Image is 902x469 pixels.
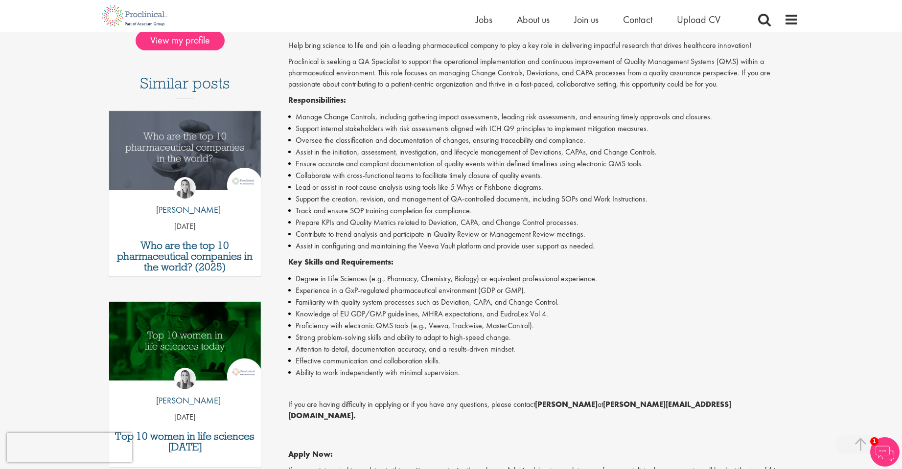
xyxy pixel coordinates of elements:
[288,217,799,228] li: Prepare KPIs and Quality Metrics related to Deviation, CAPA, and Change Control processes.
[174,177,196,199] img: Hannah Burke
[136,31,225,50] span: View my profile
[870,437,900,467] img: Chatbot
[288,95,346,105] strong: Responsibilities:
[288,123,799,134] li: Support internal stakeholders with risk assessments aligned with ICH Q9 principles to implement m...
[288,193,799,205] li: Support the creation, revision, and management of QA-controlled documents, including SOPs and Wor...
[288,228,799,240] li: Contribute to trend analysis and participate in Quality Review or Management Review meetings.
[140,75,230,98] h3: Similar posts
[7,433,132,462] iframe: reCAPTCHA
[288,158,799,170] li: Ensure accurate and compliant documentation of quality events within defined timelines using elec...
[114,240,256,272] a: Who are the top 10 pharmaceutical companies in the world? (2025)
[288,367,799,379] li: Ability to work independently with minimal supervision.
[174,368,196,389] img: Hannah Burke
[288,273,799,285] li: Degree in Life Sciences (e.g., Pharmacy, Chemistry, Biology) or equivalent professional experience.
[288,332,799,343] li: Strong problem-solving skills and ability to adapt to high-speed change.
[288,146,799,158] li: Assist in the initiation, assessment, investigation, and lifecycle management of Deviations, CAPA...
[149,203,221,216] p: [PERSON_NAME]
[288,296,799,308] li: Familiarity with quality system processes such as Deviation, CAPA, and Change Control.
[288,308,799,320] li: Knowledge of EU GDP/GMP guidelines, MHRA expectations, and EudraLex Vol 4.
[574,13,599,26] a: Join us
[288,399,799,422] p: If you are having difficulty in applying or if you have any questions, please contact at
[288,399,731,421] strong: [PERSON_NAME][EMAIL_ADDRESS][DOMAIN_NAME].
[517,13,550,26] a: About us
[288,257,393,267] strong: Key Skills and Requirements:
[288,170,799,181] li: Collaborate with cross-functional teams to facilitate timely closure of quality events.
[109,221,261,232] p: [DATE]
[623,13,652,26] a: Contact
[288,285,799,296] li: Experience in a GxP-regulated pharmaceutical environment (GDP or GMP).
[288,355,799,367] li: Effective communication and collaboration skills.
[288,40,799,51] p: Help bring science to life and join a leading pharmaceutical company to play a key role in delive...
[149,177,221,221] a: Hannah Burke [PERSON_NAME]
[288,181,799,193] li: Lead or assist in root cause analysis using tools like 5 Whys or Fishbone diagrams.
[288,205,799,217] li: Track and ensure SOP training completion for compliance.
[288,320,799,332] li: Proficiency with electronic QMS tools (e.g., Veeva, Trackwise, MasterControl).
[870,437,879,446] span: 1
[109,302,261,388] a: Link to a post
[149,394,221,407] p: [PERSON_NAME]
[149,368,221,412] a: Hannah Burke [PERSON_NAME]
[109,412,261,423] p: [DATE]
[677,13,720,26] a: Upload CV
[288,111,799,123] li: Manage Change Controls, including gathering impact assessments, leading risk assessments, and ens...
[535,399,598,409] strong: [PERSON_NAME]
[288,56,799,90] p: Proclinical is seeking a QA Specialist to support the operational implementation and continuous i...
[114,431,256,452] a: Top 10 women in life sciences [DATE]
[288,343,799,355] li: Attention to detail, documentation accuracy, and a results-driven mindset.
[288,449,333,459] strong: Apply Now:
[288,134,799,146] li: Oversee the classification and documentation of changes, ensuring traceability and compliance.
[109,111,261,190] img: Top 10 pharmaceutical companies in the world 2025
[109,111,261,198] a: Link to a post
[109,302,261,380] img: Top 10 women in life sciences today
[288,240,799,252] li: Assist in configuring and maintaining the Veeva Vault platform and provide user support as needed.
[136,33,234,45] a: View my profile
[476,13,492,26] a: Jobs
